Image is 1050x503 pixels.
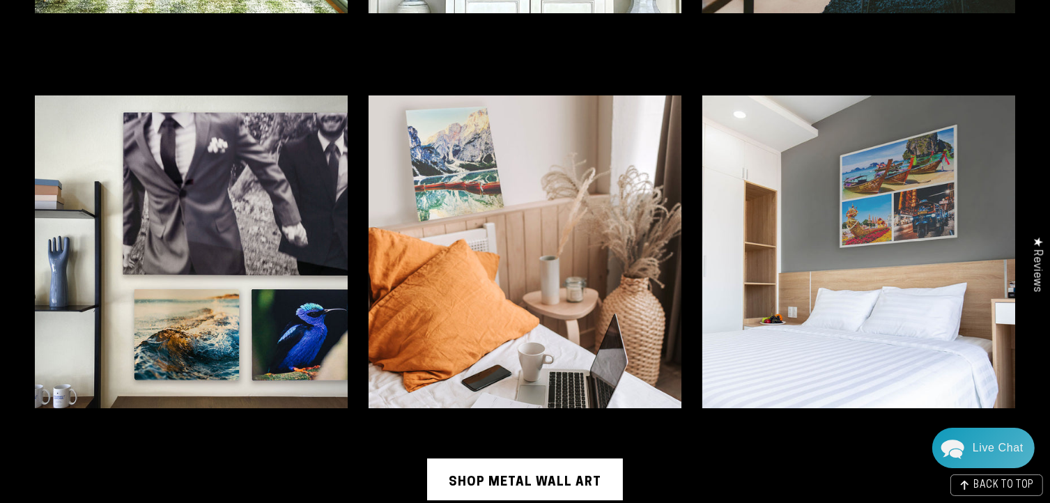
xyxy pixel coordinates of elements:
[369,95,681,408] img: Bedroom workspace with mountain lake metal photo print on display – minimalist home office décor ...
[932,428,1035,468] div: Chat widget toggle
[702,95,1015,408] img: Custom Thailand travel collage metal print above modern hotel-style bed – premium aluminum photo ...
[973,481,1034,490] span: BACK TO TOP
[427,458,623,500] a: Shop Metal Wall Art
[35,38,138,75] h2: Bedroom
[1024,226,1050,303] div: Click to open Judge.me floating reviews tab
[973,428,1024,468] div: Contact Us Directly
